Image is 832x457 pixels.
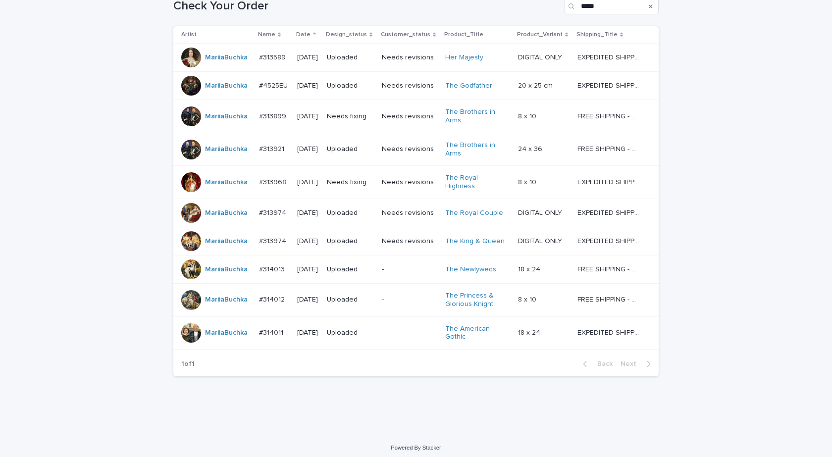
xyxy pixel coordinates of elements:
p: Needs revisions [382,112,437,121]
p: 18 x 24 [518,327,542,337]
a: The Princess & Glorious Knight [445,292,507,308]
a: Powered By Stacker [391,445,441,451]
p: DIGITAL ONLY [518,51,564,62]
p: - [382,265,437,274]
p: EXPEDITED SHIPPING - preview in 1 business day; delivery up to 5 business days after your approval. [577,51,641,62]
tr: MariiaBuchka #314011#314011 [DATE]Uploaded-The American Gothic 18 x 2418 x 24 EXPEDITED SHIPPING ... [173,316,659,350]
a: MariiaBuchka [205,112,248,121]
a: The Brothers in Arms [445,108,507,125]
tr: MariiaBuchka #313589#313589 [DATE]UploadedNeeds revisionsHer Majesty DIGITAL ONLYDIGITAL ONLY EXP... [173,44,659,72]
p: Customer_status [381,29,430,40]
p: #314013 [259,263,287,274]
p: #313968 [259,176,288,187]
p: DIGITAL ONLY [518,207,564,217]
a: The Godfather [445,82,492,90]
p: Needs revisions [382,82,437,90]
p: - [382,329,437,337]
p: Name [258,29,275,40]
a: The Newlyweds [445,265,496,274]
p: - [382,296,437,304]
p: #313974 [259,235,288,246]
p: FREE SHIPPING - preview in 1-2 business days, after your approval delivery will take 5-10 b.d. [577,110,641,121]
p: Needs fixing [327,112,374,121]
p: [DATE] [297,178,319,187]
p: Uploaded [327,82,374,90]
a: Her Majesty [445,53,483,62]
p: [DATE] [297,82,319,90]
a: MariiaBuchka [205,329,248,337]
p: 18 x 24 [518,263,542,274]
p: Needs revisions [382,209,437,217]
p: [DATE] [297,112,319,121]
p: [DATE] [297,53,319,62]
a: The Royal Highness [445,174,507,191]
tr: MariiaBuchka #313974#313974 [DATE]UploadedNeeds revisionsThe Royal Couple DIGITAL ONLYDIGITAL ONL... [173,199,659,227]
p: EXPEDITED SHIPPING - preview in 1 business day; delivery up to 5 business days after your approval. [577,207,641,217]
p: Uploaded [327,53,374,62]
tr: MariiaBuchka #4525EU#4525EU [DATE]UploadedNeeds revisionsThe Godfather 20 x 25 cm20 x 25 cm EXPED... [173,72,659,100]
p: Product_Variant [517,29,563,40]
p: Date [296,29,311,40]
p: Artist [181,29,197,40]
p: Uploaded [327,209,374,217]
p: Uploaded [327,329,374,337]
p: Uploaded [327,296,374,304]
p: #313899 [259,110,288,121]
p: [DATE] [297,329,319,337]
p: FREE SHIPPING - preview in 1-2 business days, after your approval delivery will take 5-10 b.d. [577,143,641,153]
a: The Brothers in Arms [445,141,507,158]
p: #314011 [259,327,285,337]
a: MariiaBuchka [205,296,248,304]
p: FREE SHIPPING - preview in 1-2 business days, after your approval delivery will take 5-10 b.d. [577,294,641,304]
p: EXPEDITED SHIPPING - preview in 1 business day; delivery up to 5 business days after your approval. [577,176,641,187]
p: EXPEDITED SHIPPING - preview in 1 business day; delivery up to 5 business days after your approval. [577,235,641,246]
p: Needs revisions [382,178,437,187]
p: DIGITAL ONLY [518,235,564,246]
p: [DATE] [297,237,319,246]
p: [DATE] [297,265,319,274]
a: The Royal Couple [445,209,503,217]
p: 8 x 10 [518,176,538,187]
tr: MariiaBuchka #313968#313968 [DATE]Needs fixingNeeds revisionsThe Royal Highness 8 x 108 x 10 EXPE... [173,166,659,199]
a: The King & Queen [445,237,505,246]
p: 8 x 10 [518,110,538,121]
a: MariiaBuchka [205,237,248,246]
p: Uploaded [327,265,374,274]
p: Needs revisions [382,145,437,153]
tr: MariiaBuchka #313974#313974 [DATE]UploadedNeeds revisionsThe King & Queen DIGITAL ONLYDIGITAL ONL... [173,227,659,255]
p: Needs revisions [382,53,437,62]
a: The American Gothic [445,325,507,342]
p: Needs fixing [327,178,374,187]
p: #4525EU [259,80,290,90]
p: [DATE] [297,209,319,217]
button: Back [575,359,617,368]
p: EXPEDITED SHIPPING - preview in 1 business day; delivery up to 5 business days after your approval. [577,327,641,337]
p: 8 x 10 [518,294,538,304]
tr: MariiaBuchka #314013#314013 [DATE]Uploaded-The Newlyweds 18 x 2418 x 24 FREE SHIPPING - preview i... [173,255,659,283]
span: Next [621,360,642,367]
p: Product_Title [444,29,483,40]
a: MariiaBuchka [205,209,248,217]
p: Shipping_Title [576,29,618,40]
p: Design_status [326,29,367,40]
p: EXPEDITED SHIPPING - preview in 1-2 business day; delivery up to 5 days after your approval [577,80,641,90]
p: #313974 [259,207,288,217]
a: MariiaBuchka [205,178,248,187]
a: MariiaBuchka [205,145,248,153]
tr: MariiaBuchka #313899#313899 [DATE]Needs fixingNeeds revisionsThe Brothers in Arms 8 x 108 x 10 FR... [173,100,659,133]
span: Back [591,360,613,367]
p: 24 x 36 [518,143,544,153]
p: Uploaded [327,237,374,246]
a: MariiaBuchka [205,53,248,62]
tr: MariiaBuchka #313921#313921 [DATE]UploadedNeeds revisionsThe Brothers in Arms 24 x 3624 x 36 FREE... [173,133,659,166]
button: Next [617,359,659,368]
p: 1 of 1 [173,352,203,376]
p: Needs revisions [382,237,437,246]
p: 20 x 25 cm [518,80,555,90]
p: #313589 [259,51,288,62]
p: #314012 [259,294,287,304]
p: [DATE] [297,145,319,153]
a: MariiaBuchka [205,82,248,90]
p: [DATE] [297,296,319,304]
p: FREE SHIPPING - preview in 1-2 business days, after your approval delivery will take 5-10 b.d. [577,263,641,274]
